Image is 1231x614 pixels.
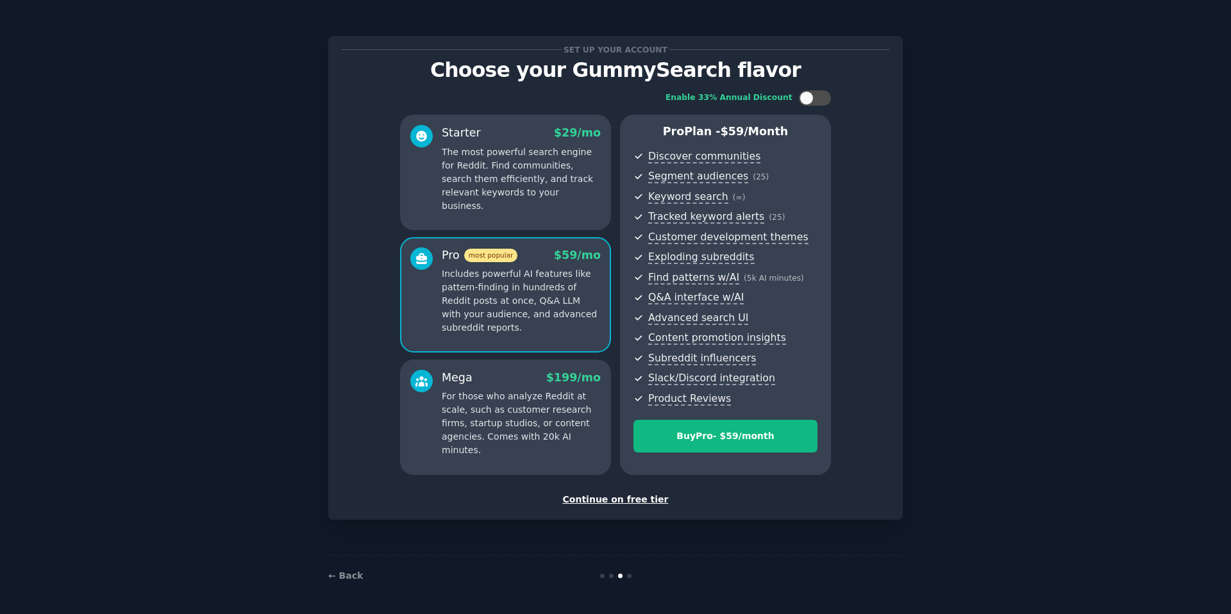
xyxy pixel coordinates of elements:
[666,92,792,104] div: Enable 33% Annual Discount
[546,371,601,384] span: $ 199 /mo
[648,190,728,204] span: Keyword search
[442,247,517,263] div: Pro
[753,172,769,181] span: ( 25 )
[648,291,744,304] span: Q&A interface w/AI
[648,251,754,264] span: Exploding subreddits
[328,570,363,581] a: ← Back
[648,271,739,285] span: Find patterns w/AI
[648,331,786,345] span: Content promotion insights
[342,493,889,506] div: Continue on free tier
[648,170,748,183] span: Segment audiences
[442,370,473,386] div: Mega
[562,43,670,56] span: Set up your account
[464,249,518,262] span: most popular
[442,125,481,141] div: Starter
[733,193,746,202] span: ( ∞ )
[633,124,817,140] p: Pro Plan -
[648,311,748,325] span: Advanced search UI
[744,274,804,283] span: ( 5k AI minutes )
[442,267,601,335] p: Includes powerful AI features like pattern-finding in hundreds of Reddit posts at once, Q&A LLM w...
[634,429,817,443] div: Buy Pro - $ 59 /month
[648,210,764,224] span: Tracked keyword alerts
[769,213,785,222] span: ( 25 )
[554,126,601,139] span: $ 29 /mo
[648,150,760,163] span: Discover communities
[442,390,601,457] p: For those who analyze Reddit at scale, such as customer research firms, startup studios, or conte...
[648,372,775,385] span: Slack/Discord integration
[342,59,889,81] p: Choose your GummySearch flavor
[554,249,601,261] span: $ 59 /mo
[648,352,756,365] span: Subreddit influencers
[442,145,601,213] p: The most powerful search engine for Reddit. Find communities, search them efficiently, and track ...
[648,231,808,244] span: Customer development themes
[721,125,789,138] span: $ 59 /month
[633,420,817,452] button: BuyPro- $59/month
[648,392,731,406] span: Product Reviews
